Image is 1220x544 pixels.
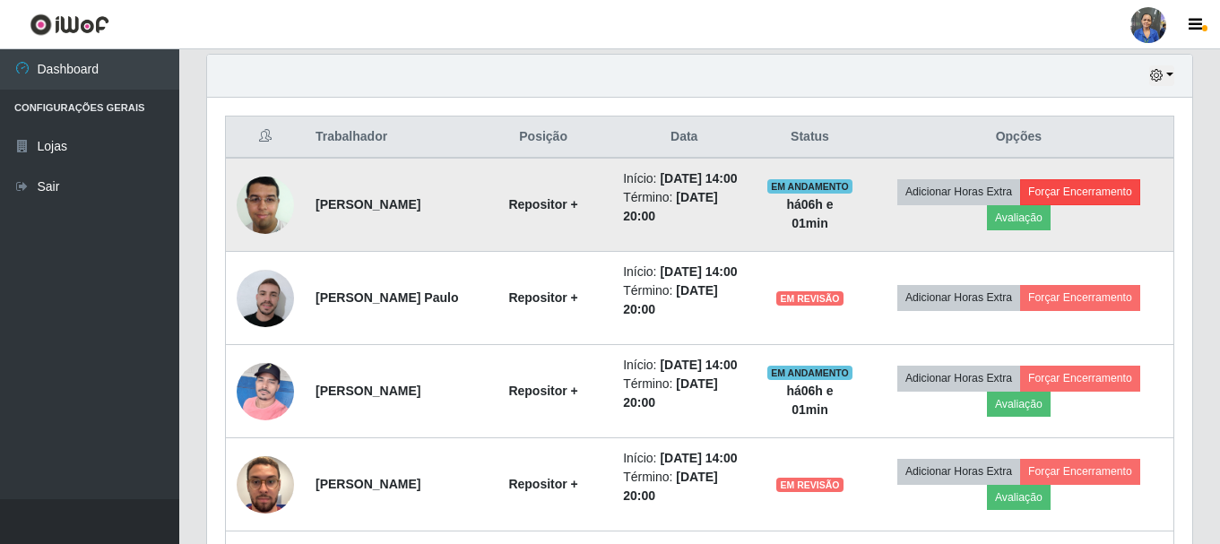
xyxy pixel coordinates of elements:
[623,468,745,505] li: Término:
[508,290,577,305] strong: Repositor +
[1020,179,1140,204] button: Forçar Encerramento
[237,266,294,331] img: 1744226938039.jpeg
[316,290,458,305] strong: [PERSON_NAME] Paulo
[987,392,1051,417] button: Avaliação
[474,117,612,159] th: Posição
[508,384,577,398] strong: Repositor +
[623,188,745,226] li: Término:
[786,197,833,230] strong: há 06 h e 01 min
[508,197,577,212] strong: Repositor +
[623,169,745,188] li: Início:
[1020,459,1140,484] button: Forçar Encerramento
[508,477,577,491] strong: Repositor +
[623,449,745,468] li: Início:
[897,179,1020,204] button: Adicionar Horas Extra
[316,384,420,398] strong: [PERSON_NAME]
[756,117,863,159] th: Status
[897,459,1020,484] button: Adicionar Horas Extra
[237,353,294,429] img: 1735860830923.jpeg
[30,13,109,36] img: CoreUI Logo
[767,366,852,380] span: EM ANDAMENTO
[660,171,737,186] time: [DATE] 14:00
[1020,285,1140,310] button: Forçar Encerramento
[316,197,420,212] strong: [PERSON_NAME]
[776,478,843,492] span: EM REVISÃO
[776,291,843,306] span: EM REVISÃO
[987,485,1051,510] button: Avaliação
[237,434,294,536] img: 1753900097515.jpeg
[1020,366,1140,391] button: Forçar Encerramento
[623,356,745,375] li: Início:
[864,117,1174,159] th: Opções
[316,477,420,491] strong: [PERSON_NAME]
[237,167,294,243] img: 1602822418188.jpeg
[305,117,474,159] th: Trabalhador
[623,281,745,319] li: Término:
[660,358,737,372] time: [DATE] 14:00
[623,263,745,281] li: Início:
[767,179,852,194] span: EM ANDAMENTO
[897,285,1020,310] button: Adicionar Horas Extra
[660,451,737,465] time: [DATE] 14:00
[987,205,1051,230] button: Avaliação
[786,384,833,417] strong: há 06 h e 01 min
[623,375,745,412] li: Término:
[660,264,737,279] time: [DATE] 14:00
[612,117,756,159] th: Data
[897,366,1020,391] button: Adicionar Horas Extra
